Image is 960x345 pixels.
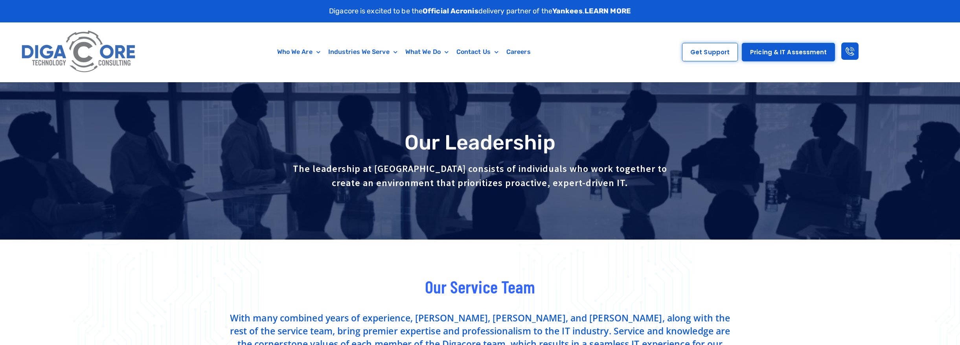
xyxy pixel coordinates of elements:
strong: Yankees [552,7,583,15]
span: Get Support [690,49,730,55]
a: Careers [502,43,535,61]
img: Digacore logo 1 [18,26,140,78]
a: Contact Us [452,43,502,61]
span: Pricing & IT Assessment [750,49,827,55]
h1: Our Leadership [228,131,732,154]
a: Industries We Serve [324,43,401,61]
a: Who We Are [273,43,324,61]
nav: Menu [186,43,622,61]
span: Our Service Team [425,276,535,297]
p: The leadership at [GEOGRAPHIC_DATA] consists of individuals who work together to create an enviro... [291,162,669,190]
a: LEARN MORE [585,7,631,15]
a: Get Support [682,43,738,61]
strong: Official Acronis [423,7,478,15]
a: What We Do [401,43,452,61]
p: Digacore is excited to be the delivery partner of the . [329,6,631,17]
a: Pricing & IT Assessment [742,43,835,61]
